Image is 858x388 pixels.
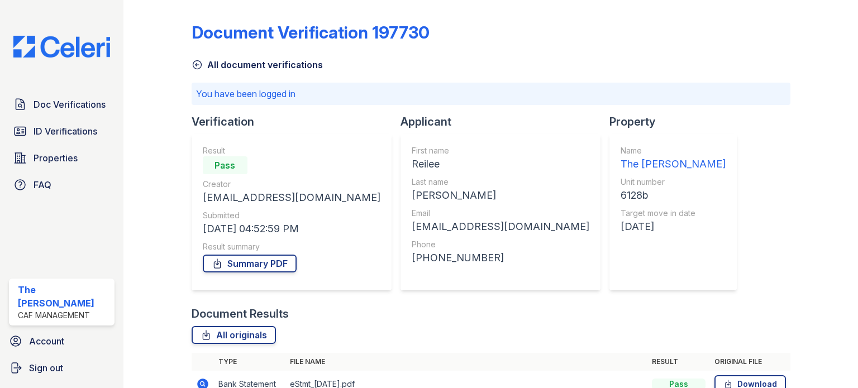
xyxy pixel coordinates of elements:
[621,176,726,188] div: Unit number
[192,114,401,130] div: Verification
[621,219,726,234] div: [DATE]
[203,241,380,252] div: Result summary
[412,176,589,188] div: Last name
[192,22,430,42] div: Document Verification 197730
[9,93,115,116] a: Doc Verifications
[192,326,276,344] a: All originals
[412,208,589,219] div: Email
[412,250,589,266] div: [PHONE_NUMBER]
[192,58,323,71] a: All document verifications
[4,36,119,58] img: CE_Logo_Blue-a8612792a0a2168367f1c8372b55b34899dd931a85d93a1a3d3e32e68fde9ad4.png
[203,156,247,174] div: Pass
[18,283,110,310] div: The [PERSON_NAME]
[609,114,746,130] div: Property
[196,87,786,100] p: You have been logged in
[710,353,790,371] th: Original file
[9,174,115,196] a: FAQ
[285,353,647,371] th: File name
[412,188,589,203] div: [PERSON_NAME]
[401,114,609,130] div: Applicant
[647,353,710,371] th: Result
[621,188,726,203] div: 6128b
[214,353,285,371] th: Type
[412,239,589,250] div: Phone
[34,151,78,165] span: Properties
[4,357,119,379] a: Sign out
[203,190,380,205] div: [EMAIL_ADDRESS][DOMAIN_NAME]
[34,124,97,138] span: ID Verifications
[621,208,726,219] div: Target move in date
[18,310,110,321] div: CAF Management
[203,145,380,156] div: Result
[9,147,115,169] a: Properties
[192,306,289,322] div: Document Results
[203,255,297,272] a: Summary PDF
[621,145,726,172] a: Name The [PERSON_NAME]
[412,156,589,172] div: Reilee
[621,156,726,172] div: The [PERSON_NAME]
[203,210,380,221] div: Submitted
[412,219,589,234] div: [EMAIL_ADDRESS][DOMAIN_NAME]
[203,179,380,190] div: Creator
[29,361,63,375] span: Sign out
[412,145,589,156] div: First name
[4,330,119,352] a: Account
[34,98,106,111] span: Doc Verifications
[9,120,115,142] a: ID Verifications
[203,221,380,237] div: [DATE] 04:52:59 PM
[34,178,51,191] span: FAQ
[621,145,726,156] div: Name
[29,334,64,348] span: Account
